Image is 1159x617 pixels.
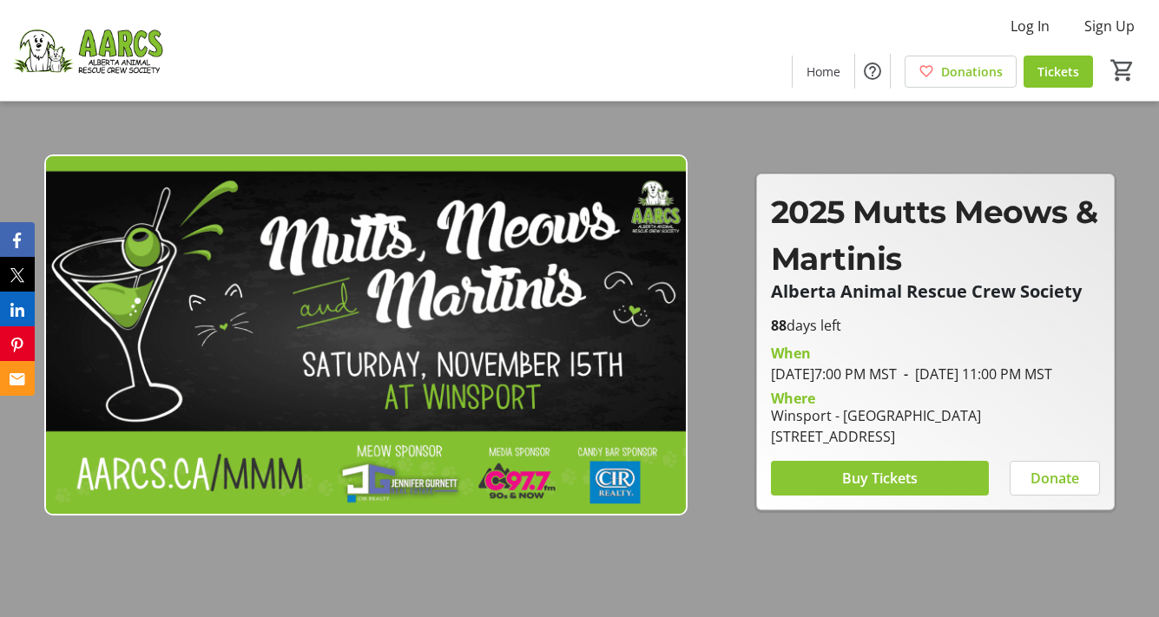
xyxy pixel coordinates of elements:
[10,7,165,94] img: Alberta Animal Rescue Crew Society's Logo
[771,391,815,405] div: Where
[1107,55,1138,86] button: Cart
[771,426,981,447] div: [STREET_ADDRESS]
[771,315,1100,336] p: days left
[905,56,1017,88] a: Donations
[793,56,854,88] a: Home
[897,364,1052,384] span: [DATE] 11:00 PM MST
[1011,16,1050,36] span: Log In
[842,468,918,489] span: Buy Tickets
[771,193,1098,278] span: 2025 Mutts Meows & Martinis
[941,62,1003,81] span: Donations
[1070,12,1149,40] button: Sign Up
[807,62,840,81] span: Home
[1037,62,1079,81] span: Tickets
[771,282,1100,301] p: Alberta Animal Rescue Crew Society
[855,54,890,89] button: Help
[771,461,989,496] button: Buy Tickets
[997,12,1064,40] button: Log In
[771,364,897,384] span: [DATE] 7:00 PM MST
[771,343,811,364] div: When
[44,154,688,516] img: Campaign CTA Media Photo
[771,316,787,335] span: 88
[771,405,981,426] div: Winsport - [GEOGRAPHIC_DATA]
[1024,56,1093,88] a: Tickets
[897,364,915,384] span: -
[1010,461,1100,496] button: Donate
[1031,468,1079,489] span: Donate
[1084,16,1135,36] span: Sign Up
